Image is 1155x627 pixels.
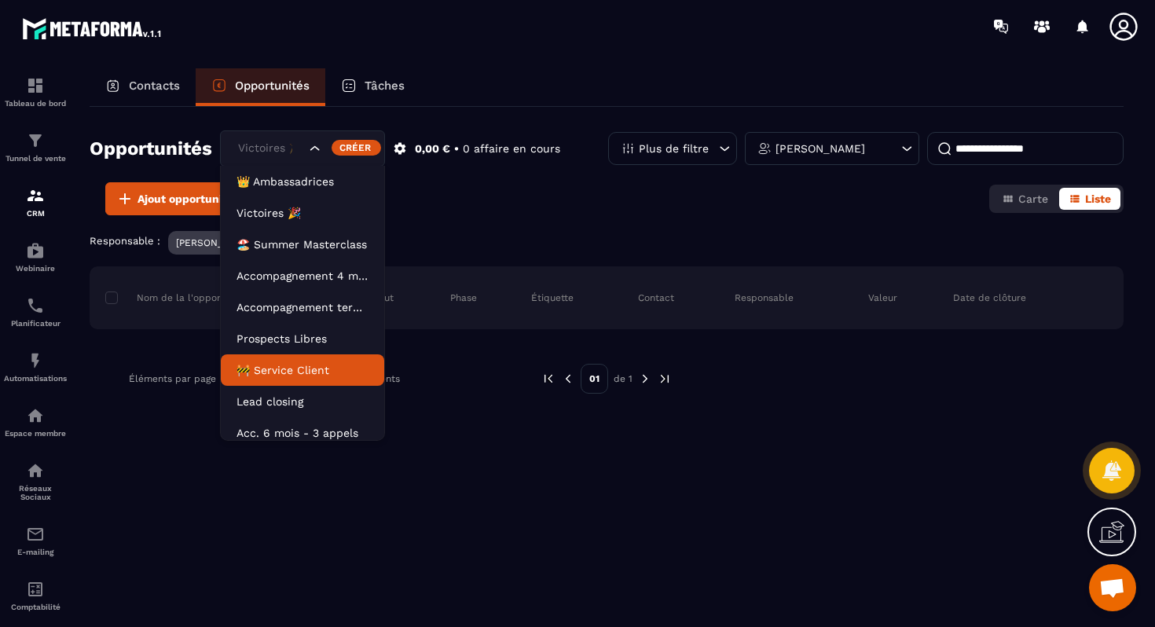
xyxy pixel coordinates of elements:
[4,264,67,273] p: Webinaire
[4,339,67,394] a: automationsautomationsAutomatisations
[236,174,368,189] p: 👑 Ambassadrices
[639,143,709,154] p: Plus de filtre
[4,209,67,218] p: CRM
[90,235,160,247] p: Responsable :
[4,429,67,438] p: Espace membre
[129,79,180,93] p: Contacts
[129,373,216,384] p: Éléments par page
[236,236,368,252] p: 🏖️ Summer Masterclass
[541,372,555,386] img: prev
[658,372,672,386] img: next
[868,291,897,304] p: Valeur
[26,131,45,150] img: formation
[4,319,67,328] p: Planificateur
[137,191,233,207] span: Ajout opportunité
[4,64,67,119] a: formationformationTableau de bord
[638,291,674,304] p: Contact
[365,79,405,93] p: Tâches
[26,186,45,205] img: formation
[4,513,67,568] a: emailemailE-mailing
[105,182,244,215] button: Ajout opportunité
[1085,192,1111,205] span: Liste
[4,99,67,108] p: Tableau de bord
[236,362,368,378] p: 🚧 Service Client
[4,568,67,623] a: accountantaccountantComptabilité
[561,372,575,386] img: prev
[235,79,310,93] p: Opportunités
[4,174,67,229] a: formationformationCRM
[531,291,574,304] p: Étiquette
[4,484,67,501] p: Réseaux Sociaux
[4,154,67,163] p: Tunnel de vente
[4,374,67,383] p: Automatisations
[614,372,632,385] p: de 1
[236,268,368,284] p: Accompagnement 4 mois
[1089,564,1136,611] a: Ouvrir le chat
[26,406,45,425] img: automations
[236,299,368,315] p: Accompagnement terminé
[735,291,794,304] p: Responsable
[105,291,247,304] p: Nom de la l'opportunité
[4,603,67,611] p: Comptabilité
[463,141,560,156] p: 0 affaire en cours
[234,140,306,157] input: Search for option
[26,525,45,544] img: email
[26,351,45,370] img: automations
[4,449,67,513] a: social-networksocial-networkRéseaux Sociaux
[90,68,196,106] a: Contacts
[90,133,212,164] h2: Opportunités
[196,68,325,106] a: Opportunités
[26,461,45,480] img: social-network
[4,394,67,449] a: automationsautomationsEspace membre
[638,372,652,386] img: next
[953,291,1026,304] p: Date de clôture
[26,296,45,315] img: scheduler
[176,237,253,248] p: [PERSON_NAME]
[415,141,450,156] p: 0,00 €
[1059,188,1120,210] button: Liste
[26,76,45,95] img: formation
[454,141,459,156] p: •
[26,580,45,599] img: accountant
[236,425,368,441] p: Acc. 6 mois - 3 appels
[236,394,368,409] p: Lead closing
[4,119,67,174] a: formationformationTunnel de vente
[775,143,865,154] p: [PERSON_NAME]
[236,331,368,346] p: Prospects Libres
[22,14,163,42] img: logo
[1018,192,1048,205] span: Carte
[26,241,45,260] img: automations
[332,140,381,156] div: Créer
[4,229,67,284] a: automationsautomationsWebinaire
[4,284,67,339] a: schedulerschedulerPlanificateur
[450,291,477,304] p: Phase
[581,364,608,394] p: 01
[992,188,1058,210] button: Carte
[4,548,67,556] p: E-mailing
[220,130,385,167] div: Search for option
[236,205,368,221] p: Victoires 🎉
[325,68,420,106] a: Tâches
